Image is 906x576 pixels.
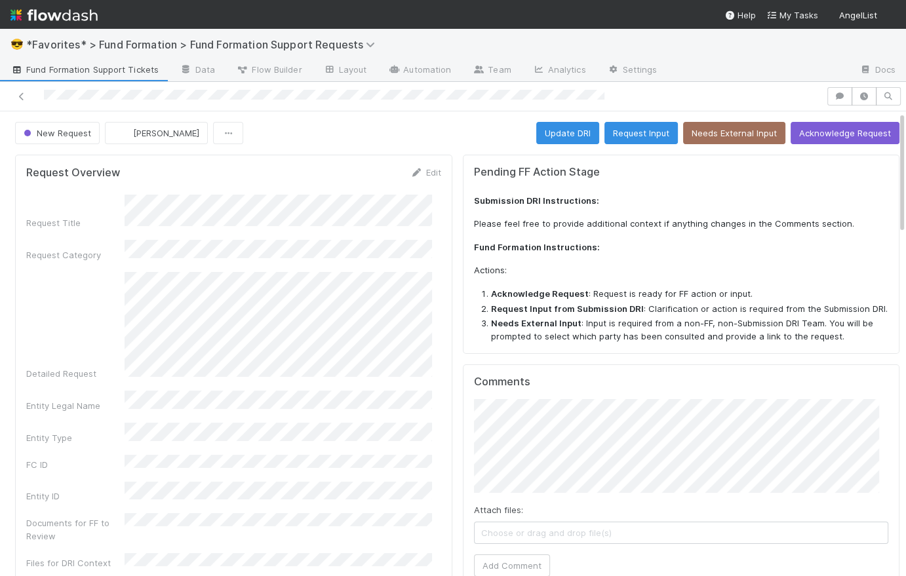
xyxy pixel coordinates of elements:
[105,122,208,144] button: [PERSON_NAME]
[133,128,199,138] span: [PERSON_NAME]
[10,63,159,76] span: Fund Formation Support Tickets
[10,39,24,50] span: 😎
[474,195,599,206] strong: Submission DRI Instructions:
[791,122,899,144] button: Acknowledge Request
[21,128,91,138] span: New Request
[491,318,581,328] strong: Needs External Input
[10,4,98,26] img: logo-inverted-e16ddd16eac7371096b0.svg
[491,288,889,301] li: : Request is ready for FF action or input.
[491,288,589,299] strong: Acknowledge Request
[26,431,125,444] div: Entity Type
[475,522,888,543] span: Choose or drag and drop file(s)
[474,242,600,252] strong: Fund Formation Instructions:
[491,317,889,343] li: : Input is required from a non-FF, non-Submission DRI Team. You will be prompted to select which ...
[839,10,877,20] span: AngelList
[474,503,523,516] label: Attach files:
[474,218,889,231] p: Please feel free to provide additional context if anything changes in the Comments section.
[604,122,678,144] button: Request Input
[26,490,125,503] div: Entity ID
[226,60,312,81] a: Flow Builder
[26,216,125,229] div: Request Title
[236,63,302,76] span: Flow Builder
[26,556,125,569] div: Files for DRI Context
[169,60,226,81] a: Data
[766,10,818,20] span: My Tasks
[882,9,896,22] img: avatar_b467e446-68e1-4310-82a7-76c532dc3f4b.png
[462,60,521,81] a: Team
[26,367,125,380] div: Detailed Request
[536,122,599,144] button: Update DRI
[15,122,100,144] button: New Request
[849,60,906,81] a: Docs
[26,458,125,471] div: FC ID
[724,9,756,22] div: Help
[116,126,129,140] img: avatar_b467e446-68e1-4310-82a7-76c532dc3f4b.png
[766,9,818,22] a: My Tasks
[474,264,889,277] p: Actions:
[26,166,120,180] h5: Request Overview
[683,122,785,144] button: Needs External Input
[491,303,644,314] strong: Request Input from Submission DRI
[377,60,462,81] a: Automation
[474,166,889,179] h5: Pending FF Action Stage
[26,248,125,261] div: Request Category
[474,375,889,389] h5: Comments
[597,60,668,81] a: Settings
[26,38,382,51] span: *Favorites* > Fund Formation > Fund Formation Support Requests
[491,303,889,316] li: : Clarification or action is required from the Submission DRI.
[313,60,378,81] a: Layout
[410,167,441,178] a: Edit
[26,399,125,412] div: Entity Legal Name
[26,516,125,543] div: Documents for FF to Review
[522,60,597,81] a: Analytics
